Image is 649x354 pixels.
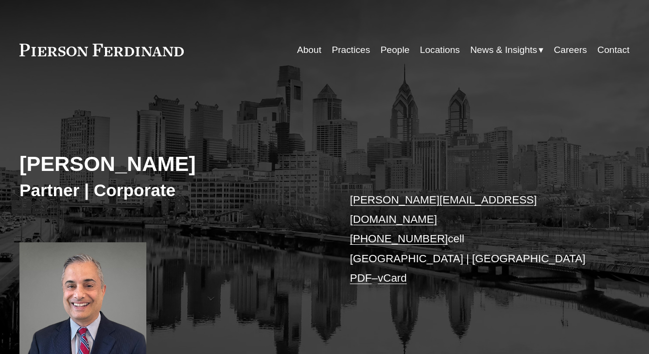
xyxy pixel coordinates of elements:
h3: Partner | Corporate [19,180,324,201]
a: folder dropdown [470,41,544,59]
a: vCard [378,272,407,284]
p: cell [GEOGRAPHIC_DATA] | [GEOGRAPHIC_DATA] – [350,190,604,288]
a: [PHONE_NUMBER] [350,233,448,245]
a: Practices [332,41,370,59]
a: Careers [554,41,587,59]
a: [PERSON_NAME][EMAIL_ADDRESS][DOMAIN_NAME] [350,194,537,225]
span: News & Insights [470,42,537,59]
a: About [297,41,321,59]
a: PDF [350,272,372,284]
h2: [PERSON_NAME] [19,151,324,176]
a: People [381,41,410,59]
a: Locations [420,41,460,59]
a: Contact [597,41,630,59]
